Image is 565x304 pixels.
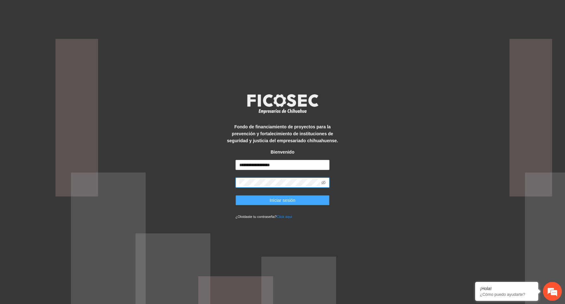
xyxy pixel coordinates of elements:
[271,149,294,155] strong: Bienvenido
[103,3,119,18] div: Minimizar ventana de chat en vivo
[480,286,533,291] div: ¡Hola!
[321,180,326,185] span: eye-invisible
[227,124,338,143] strong: Fondo de financiamiento de proyectos para la prevención y fortalecimiento de instituciones de seg...
[33,32,106,40] div: Chatee con nosotros ahora
[277,215,292,219] a: Click aqui
[236,215,292,219] small: ¿Olvidaste tu contraseña?
[3,172,120,194] textarea: Escriba su mensaje y pulse “Intro”
[37,84,87,148] span: Estamos en línea.
[480,292,533,297] p: ¿Cómo puedo ayudarte?
[270,197,295,204] span: Iniciar sesión
[236,195,330,205] button: Iniciar sesión
[243,92,322,115] img: logo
